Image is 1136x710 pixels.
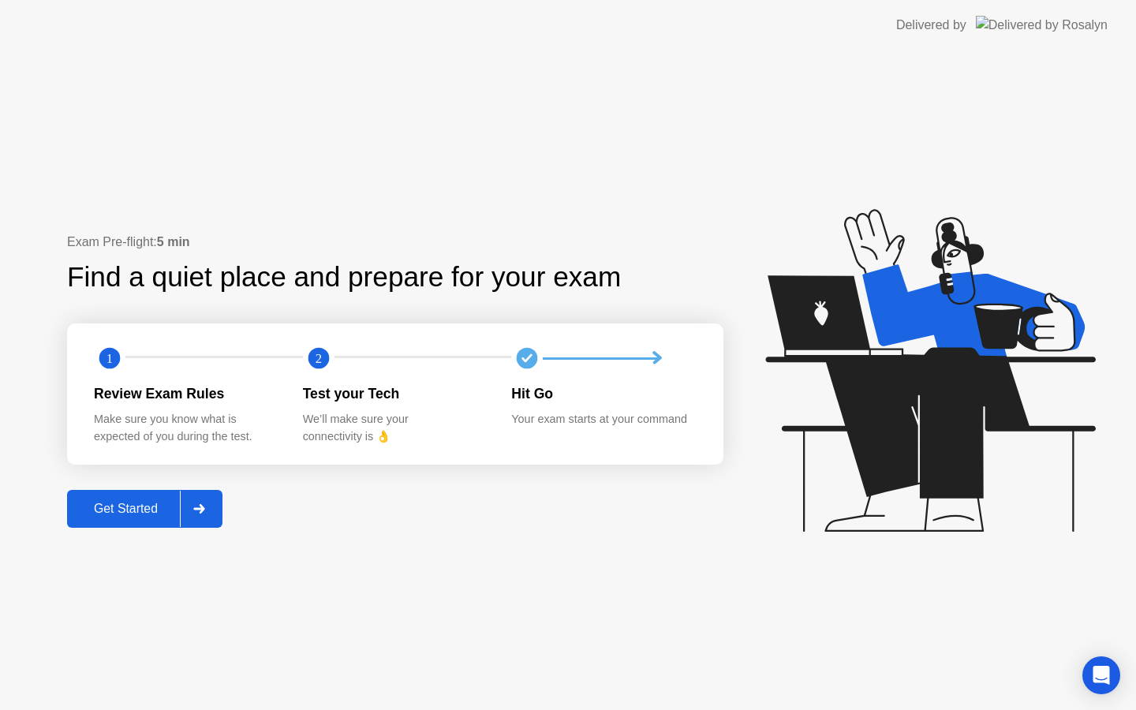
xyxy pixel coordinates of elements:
[511,383,695,404] div: Hit Go
[896,16,966,35] div: Delivered by
[303,383,487,404] div: Test your Tech
[1082,656,1120,694] div: Open Intercom Messenger
[94,383,278,404] div: Review Exam Rules
[303,411,487,445] div: We’ll make sure your connectivity is 👌
[976,16,1108,34] img: Delivered by Rosalyn
[67,233,723,252] div: Exam Pre-flight:
[511,411,695,428] div: Your exam starts at your command
[67,490,222,528] button: Get Started
[94,411,278,445] div: Make sure you know what is expected of you during the test.
[316,351,322,366] text: 2
[106,351,113,366] text: 1
[67,256,623,298] div: Find a quiet place and prepare for your exam
[72,502,180,516] div: Get Started
[157,235,190,248] b: 5 min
